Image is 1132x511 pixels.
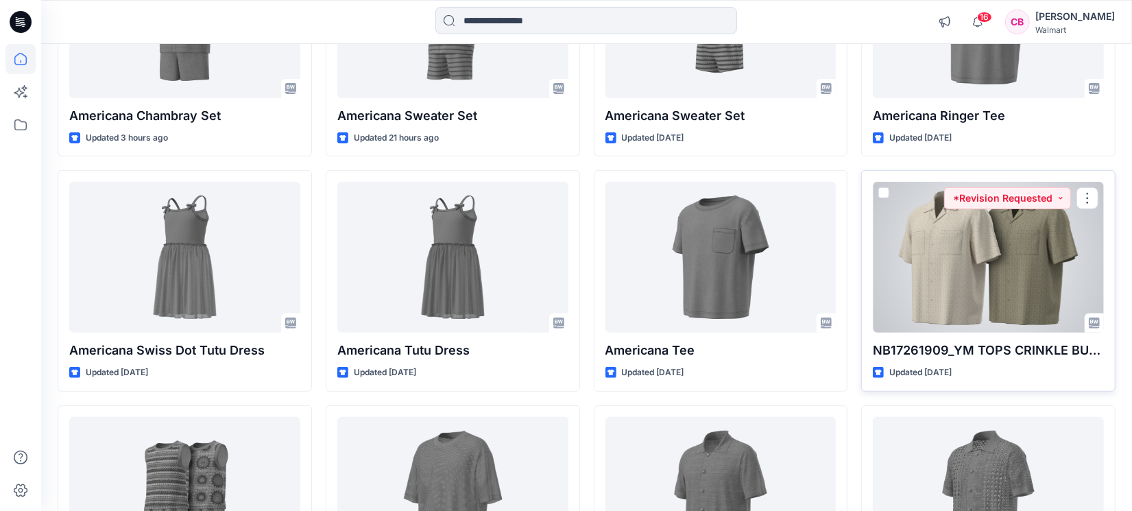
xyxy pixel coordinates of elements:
div: CB [1005,10,1030,34]
p: Updated [DATE] [889,366,952,380]
p: Updated 21 hours ago [354,131,439,145]
a: Americana Swiss Dot Tutu Dress [69,182,300,333]
p: NB17261909_YM TOPS CRINKLE BUTTON FRONT [873,341,1104,360]
p: Americana Chambray Set [69,106,300,126]
p: Updated 3 hours ago [86,131,168,145]
p: Updated [DATE] [622,366,684,380]
span: 16 [977,12,992,23]
p: Updated [DATE] [889,131,952,145]
p: Updated [DATE] [86,366,148,380]
p: Americana Sweater Set [337,106,568,126]
a: Americana Tutu Dress [337,182,568,333]
div: [PERSON_NAME] [1035,8,1115,25]
a: Americana Tee [605,182,836,333]
p: Americana Tutu Dress [337,341,568,360]
p: Updated [DATE] [622,131,684,145]
div: Walmart [1035,25,1115,35]
p: Updated [DATE] [354,366,416,380]
p: Americana Tee [605,341,836,360]
p: Americana Swiss Dot Tutu Dress [69,341,300,360]
p: Americana Ringer Tee [873,106,1104,126]
p: Americana Sweater Set [605,106,836,126]
a: NB17261909_YM TOPS CRINKLE BUTTON FRONT [873,182,1104,333]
